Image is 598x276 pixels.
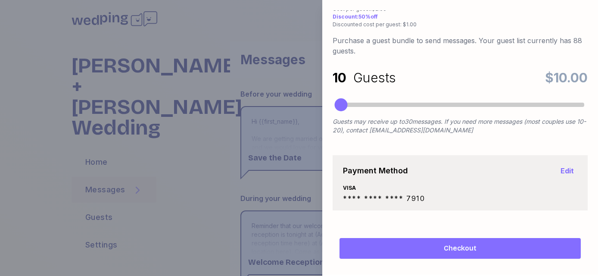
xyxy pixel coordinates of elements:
div: Payment Method [343,165,408,177]
div: VISA [343,185,577,191]
div: Purchase a guest bundle to send messages. Your guest list currently has 88 guests. [333,35,588,56]
div: Accessibility label [335,98,348,111]
div: 10 [333,70,353,85]
span: Checkout [444,243,477,254]
div: Guests [353,70,396,85]
div: $10.00 [545,70,588,85]
div: Guests may receive up to 30 messages. If you need more messages (most couples use 10-20), contact... [333,117,588,135]
div: Discounted cost per guest: $1.00 [333,21,588,28]
div: Discount: 50% off [333,13,588,21]
button: Edit [557,162,577,179]
button: Checkout [339,238,581,259]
